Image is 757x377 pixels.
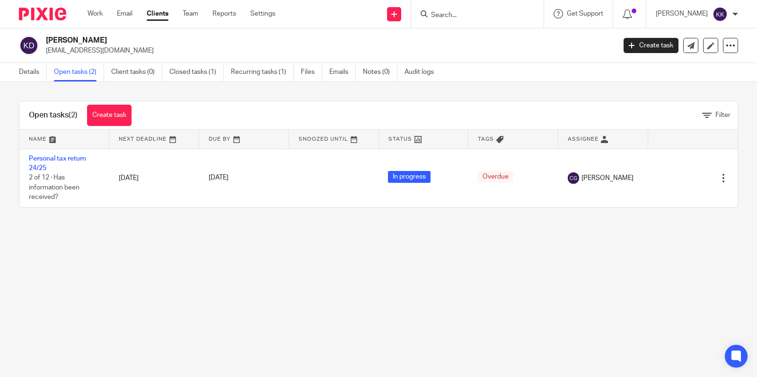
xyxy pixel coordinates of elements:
img: svg%3E [19,36,39,55]
span: Get Support [567,10,603,17]
p: [EMAIL_ADDRESS][DOMAIN_NAME] [46,46,609,55]
span: Tags [478,136,494,142]
span: Snoozed Until [299,136,348,142]
a: Create task [624,38,678,53]
a: Email [117,9,132,18]
a: Create task [87,105,132,126]
a: Open tasks (2) [54,63,104,81]
a: Notes (0) [363,63,397,81]
td: [DATE] [109,149,199,207]
a: Personal tax return 24/25 [29,155,86,171]
input: Search [430,11,515,20]
a: Team [183,9,198,18]
h2: [PERSON_NAME] [46,36,497,45]
a: Reports [212,9,236,18]
img: svg%3E [568,172,579,184]
p: [PERSON_NAME] [656,9,708,18]
a: Client tasks (0) [111,63,162,81]
a: Settings [250,9,275,18]
span: (2) [69,111,78,119]
span: Filter [715,112,731,118]
span: [PERSON_NAME] [581,173,634,183]
span: Overdue [478,171,513,183]
a: Details [19,63,47,81]
h1: Open tasks [29,110,78,120]
span: In progress [388,171,431,183]
a: Closed tasks (1) [169,63,224,81]
span: [DATE] [209,175,229,181]
a: Emails [329,63,356,81]
img: Pixie [19,8,66,20]
a: Recurring tasks (1) [231,63,294,81]
a: Work [88,9,103,18]
span: 2 of 12 · Has information been received? [29,174,79,200]
a: Clients [147,9,168,18]
a: Audit logs [405,63,441,81]
span: Status [388,136,412,142]
img: svg%3E [713,7,728,22]
a: Files [301,63,322,81]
